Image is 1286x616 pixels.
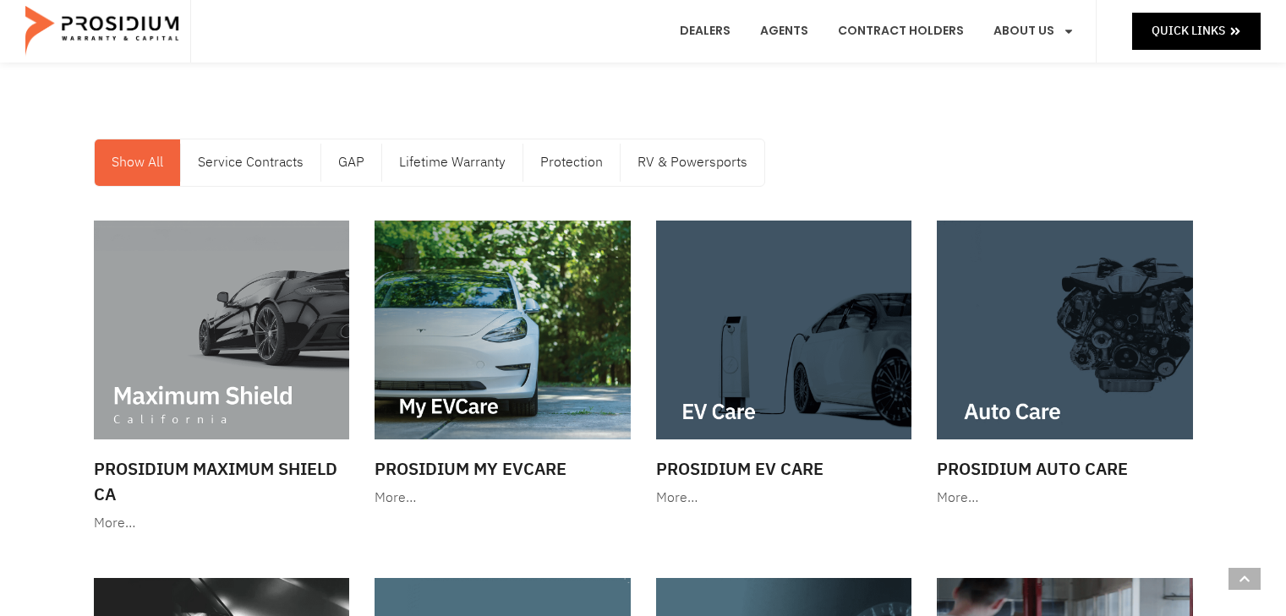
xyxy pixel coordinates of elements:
[181,139,320,186] a: Service Contracts
[648,212,921,519] a: Prosidium EV Care More…
[382,139,523,186] a: Lifetime Warranty
[94,456,350,507] h3: Prosidium Maximum Shield CA
[321,139,381,186] a: GAP
[656,486,912,510] div: More…
[937,486,1193,510] div: More…
[95,139,764,186] nav: Menu
[375,456,631,482] h3: Prosidium My EVCare
[366,212,639,519] a: Prosidium My EVCare More…
[621,139,764,186] a: RV & Powersports
[1132,13,1261,49] a: Quick Links
[928,212,1201,519] a: Prosidium Auto Care More…
[95,139,180,186] a: Show All
[85,212,358,544] a: Prosidium Maximum Shield CA More…
[937,456,1193,482] h3: Prosidium Auto Care
[94,511,350,536] div: More…
[375,486,631,510] div: More…
[523,139,620,186] a: Protection
[656,456,912,482] h3: Prosidium EV Care
[1152,20,1225,41] span: Quick Links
